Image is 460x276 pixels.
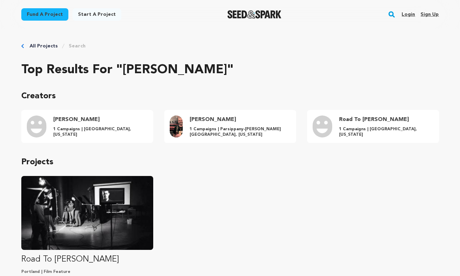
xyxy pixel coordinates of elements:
a: Fund a project [21,8,68,21]
p: 1 Campaigns | [GEOGRAPHIC_DATA], [US_STATE] [53,126,146,137]
a: Sign up [420,9,439,20]
a: Road To Bob Profile [307,110,439,143]
h4: [PERSON_NAME] [53,115,146,124]
img: user.png [27,115,47,137]
p: 1 Campaigns | Parsippany-[PERSON_NAME][GEOGRAPHIC_DATA], [US_STATE] [190,126,289,137]
img: user.png [313,115,333,137]
a: Start a project [72,8,121,21]
div: Breadcrumb [21,43,439,49]
h4: [PERSON_NAME] [190,115,289,124]
h4: Road To [PERSON_NAME] [339,115,432,124]
p: Portland | Film Feature [21,269,153,275]
a: All Projects [30,43,58,49]
a: Seed&Spark Homepage [227,10,281,19]
p: Road To [PERSON_NAME] [21,254,153,265]
p: Creators [21,91,439,102]
a: Bob Akins Profile [21,110,153,143]
h2: Top results for "[PERSON_NAME]" [21,63,439,77]
a: Login [402,9,415,20]
img: Seed&Spark Logo Dark Mode [227,10,281,19]
p: Projects [21,157,439,168]
img: picture-17912-1410884404.jpg [170,115,183,137]
p: 1 Campaigns | [GEOGRAPHIC_DATA], [US_STATE] [339,126,432,137]
a: Search [69,43,86,49]
a: Bob Messinger Profile [164,110,296,143]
